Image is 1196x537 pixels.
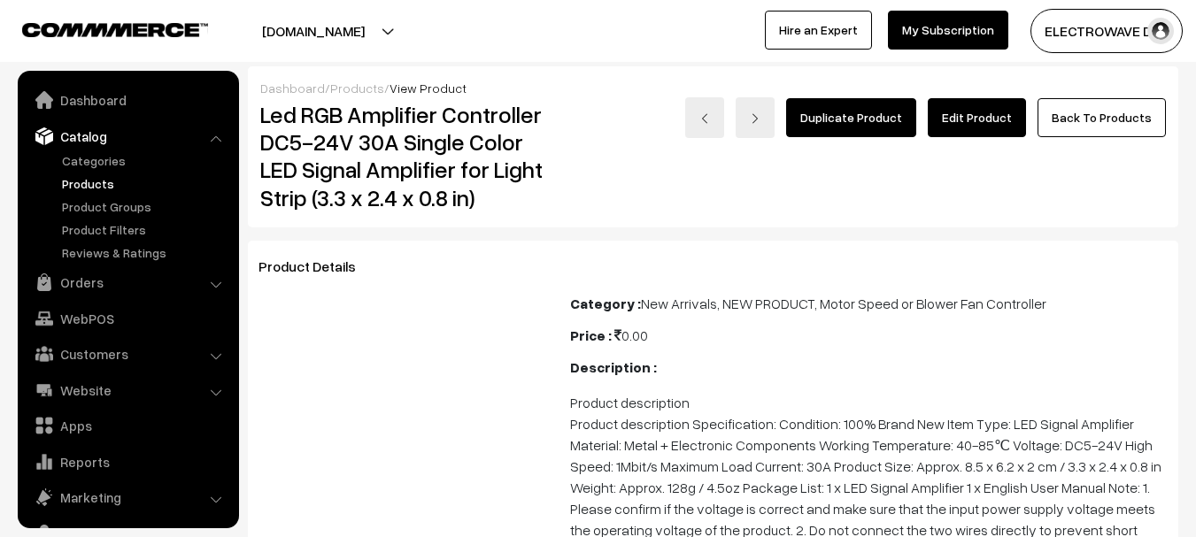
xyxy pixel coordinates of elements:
[22,23,208,36] img: COMMMERCE
[570,295,641,312] b: Category :
[570,358,657,376] b: Description :
[699,113,710,124] img: left-arrow.png
[22,338,233,370] a: Customers
[786,98,916,137] a: Duplicate Product
[22,84,233,116] a: Dashboard
[58,174,233,193] a: Products
[22,18,177,39] a: COMMMERCE
[330,81,384,96] a: Products
[22,446,233,478] a: Reports
[765,11,872,50] a: Hire an Expert
[58,197,233,216] a: Product Groups
[258,257,377,275] span: Product Details
[58,243,233,262] a: Reviews & Ratings
[58,151,233,170] a: Categories
[260,101,544,211] h2: Led RGB Amplifier Controller DC5-24V 30A Single Color LED Signal Amplifier for Light Strip (3.3 x...
[58,220,233,239] a: Product Filters
[200,9,427,53] button: [DOMAIN_NAME]
[570,325,1168,346] div: 0.00
[22,481,233,513] a: Marketing
[570,293,1168,314] div: New Arrivals, NEW PRODUCT, Motor Speed or Blower Fan Controller
[1030,9,1183,53] button: ELECTROWAVE DE…
[22,374,233,406] a: Website
[22,120,233,152] a: Catalog
[928,98,1026,137] a: Edit Product
[22,303,233,334] a: WebPOS
[260,79,1166,97] div: / /
[750,113,760,124] img: right-arrow.png
[570,394,690,411] span: Product description
[390,81,467,96] span: View Product
[1147,18,1174,44] img: user
[570,326,612,344] b: Price :
[260,81,325,96] a: Dashboard
[1038,98,1166,137] a: Back To Products
[888,11,1008,50] a: My Subscription
[22,410,233,441] a: Apps
[22,266,233,298] a: Orders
